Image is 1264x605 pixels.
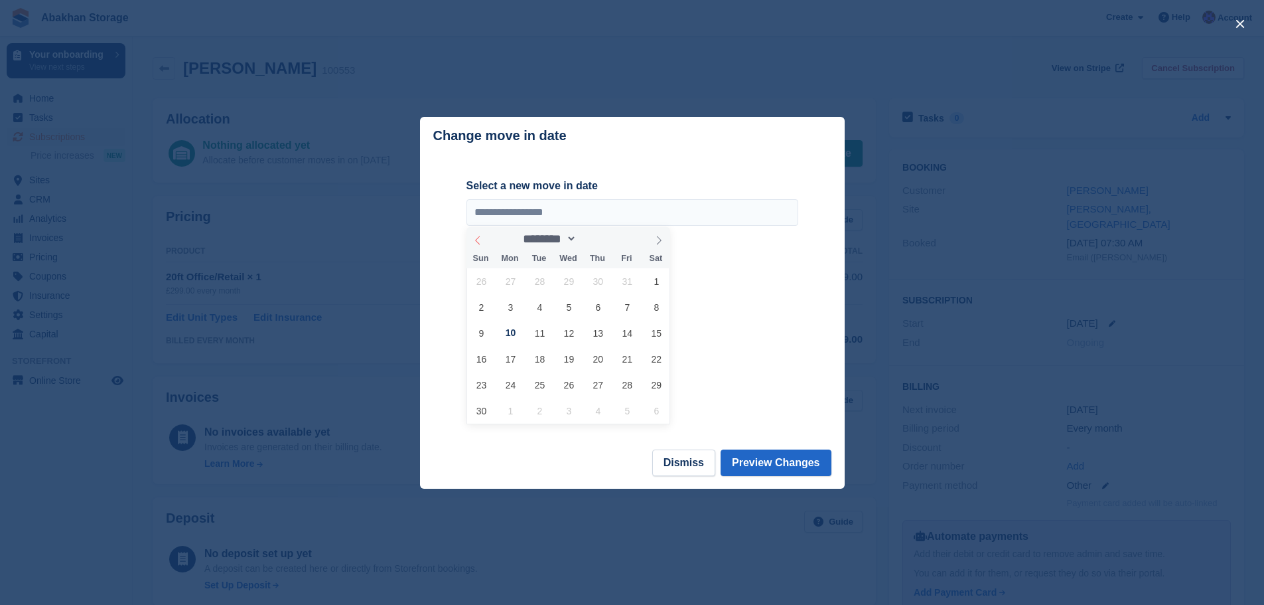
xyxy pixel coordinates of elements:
[585,346,611,372] span: November 20, 2025
[585,294,611,320] span: November 6, 2025
[614,320,640,346] span: November 14, 2025
[585,372,611,398] span: November 27, 2025
[498,268,524,294] span: October 27, 2025
[527,294,553,320] span: November 4, 2025
[518,232,577,246] select: Month
[577,232,618,246] input: Year
[556,268,582,294] span: October 29, 2025
[556,398,582,424] span: December 3, 2025
[652,450,715,476] button: Dismiss
[468,320,494,346] span: November 9, 2025
[644,268,669,294] span: November 1, 2025
[585,320,611,346] span: November 13, 2025
[527,372,553,398] span: November 25, 2025
[468,268,494,294] span: October 26, 2025
[556,372,582,398] span: November 26, 2025
[614,372,640,398] span: November 28, 2025
[614,268,640,294] span: October 31, 2025
[585,398,611,424] span: December 4, 2025
[495,254,524,263] span: Mon
[644,398,669,424] span: December 6, 2025
[644,346,669,372] span: November 22, 2025
[553,254,583,263] span: Wed
[468,294,494,320] span: November 2, 2025
[433,128,567,143] p: Change move in date
[583,254,612,263] span: Thu
[585,268,611,294] span: October 30, 2025
[524,254,553,263] span: Tue
[556,294,582,320] span: November 5, 2025
[498,320,524,346] span: November 10, 2025
[498,398,524,424] span: December 1, 2025
[721,450,831,476] button: Preview Changes
[468,398,494,424] span: November 30, 2025
[527,268,553,294] span: October 28, 2025
[614,346,640,372] span: November 21, 2025
[498,372,524,398] span: November 24, 2025
[527,320,553,346] span: November 11, 2025
[614,294,640,320] span: November 7, 2025
[644,294,669,320] span: November 8, 2025
[466,178,798,194] label: Select a new move in date
[527,398,553,424] span: December 2, 2025
[644,320,669,346] span: November 15, 2025
[641,254,670,263] span: Sat
[466,254,496,263] span: Sun
[556,346,582,372] span: November 19, 2025
[468,346,494,372] span: November 16, 2025
[468,372,494,398] span: November 23, 2025
[614,398,640,424] span: December 5, 2025
[498,294,524,320] span: November 3, 2025
[644,372,669,398] span: November 29, 2025
[527,346,553,372] span: November 18, 2025
[556,320,582,346] span: November 12, 2025
[612,254,641,263] span: Fri
[1229,13,1251,35] button: close
[498,346,524,372] span: November 17, 2025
